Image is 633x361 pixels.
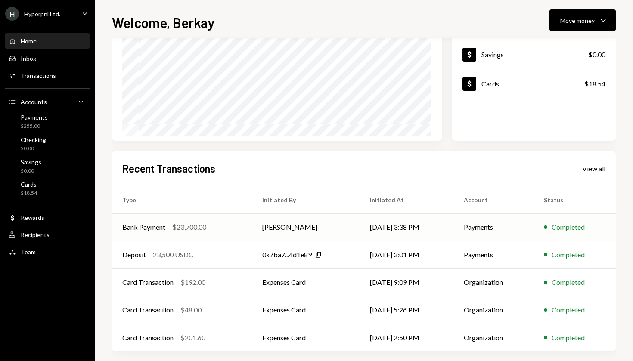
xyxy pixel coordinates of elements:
div: Cards [21,181,37,188]
a: Inbox [5,50,90,66]
a: Home [5,33,90,49]
th: Initiated At [360,186,453,213]
a: Accounts [5,94,90,109]
div: $23,700.00 [172,222,206,232]
td: Payments [453,213,534,241]
div: Deposit [122,250,146,260]
div: $18.54 [584,79,605,89]
div: $0.00 [21,145,46,152]
a: Rewards [5,210,90,225]
div: Completed [552,222,585,232]
div: Completed [552,333,585,343]
h2: Recent Transactions [122,161,215,176]
div: Rewards [21,214,44,221]
h1: Welcome, Berkay [112,14,215,31]
div: Bank Payment [122,222,165,232]
td: [DATE] 3:01 PM [360,241,453,268]
div: $18.54 [21,190,37,197]
a: Cards$18.54 [452,69,616,98]
div: $255.00 [21,123,48,130]
div: Payments [21,114,48,121]
div: Inbox [21,55,36,62]
td: [DATE] 2:50 PM [360,324,453,351]
div: $201.60 [180,333,205,343]
a: Cards$18.54 [5,178,90,199]
a: Transactions [5,68,90,83]
a: Recipients [5,227,90,242]
div: $48.00 [180,305,202,315]
div: Team [21,248,36,256]
div: Savings [21,158,41,166]
div: $192.00 [180,277,205,287]
td: Expenses Card [252,268,360,296]
div: View all [582,164,605,173]
a: View all [582,164,605,173]
div: Move money [560,16,595,25]
div: Home [21,37,37,45]
div: Accounts [21,98,47,105]
td: [DATE] 9:09 PM [360,268,453,296]
div: Card Transaction [122,305,174,315]
div: Card Transaction [122,333,174,343]
th: Type [112,186,252,213]
div: $0.00 [588,49,605,60]
a: Savings$0.00 [5,156,90,176]
div: Completed [552,305,585,315]
div: Completed [552,250,585,260]
td: Organization [453,268,534,296]
td: Payments [453,241,534,268]
a: Savings$0.00 [452,40,616,69]
td: Organization [453,296,534,324]
th: Initiated By [252,186,360,213]
td: Expenses Card [252,296,360,324]
div: Savings [481,50,504,59]
div: $0.00 [21,167,41,175]
td: [PERSON_NAME] [252,213,360,241]
a: Checking$0.00 [5,133,90,154]
th: Status [534,186,616,213]
div: Transactions [21,72,56,79]
td: [DATE] 3:38 PM [360,213,453,241]
div: H [5,7,19,21]
button: Move money [549,9,616,31]
a: Payments$255.00 [5,111,90,132]
div: 0x7ba7...4d1e89 [262,250,312,260]
div: 23,500 USDC [153,250,193,260]
td: [DATE] 5:26 PM [360,296,453,324]
td: Organization [453,324,534,351]
td: Expenses Card [252,324,360,351]
div: Recipients [21,231,50,238]
a: Team [5,244,90,259]
div: Hyperpnl Ltd. [24,10,60,18]
div: Completed [552,277,585,287]
div: Checking [21,136,46,143]
div: Cards [481,80,499,88]
div: Card Transaction [122,277,174,287]
th: Account [453,186,534,213]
